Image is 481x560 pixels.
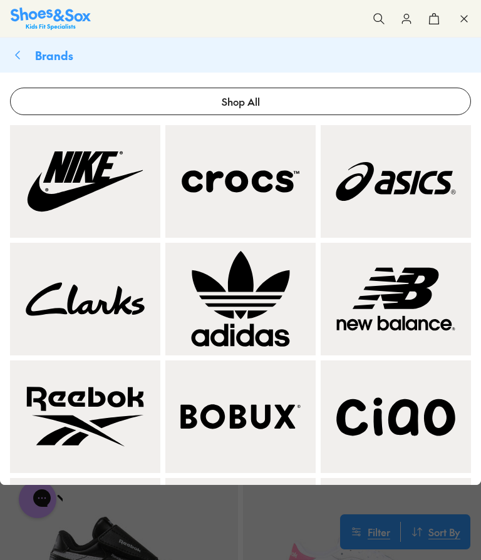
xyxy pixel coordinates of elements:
a: Shop All [10,88,471,115]
span: Sort By [428,524,460,539]
button: Filter [340,522,400,542]
img: SNS_Logo_Responsive.svg [11,8,91,29]
button: Sort By [401,522,470,542]
a: Shoes & Sox [11,8,91,29]
span: Brands [35,48,73,63]
iframe: Gorgias live chat messenger [13,476,63,522]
